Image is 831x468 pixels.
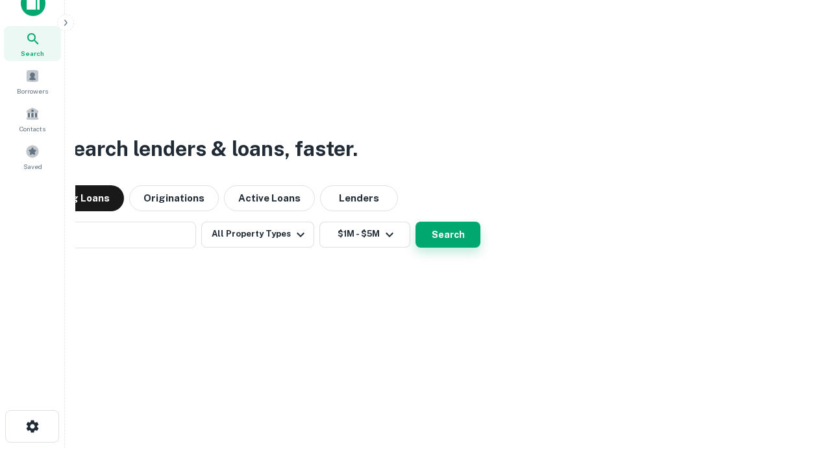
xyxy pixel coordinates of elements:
[4,139,61,174] a: Saved
[224,185,315,211] button: Active Loans
[201,222,314,248] button: All Property Types
[21,48,44,58] span: Search
[19,123,45,134] span: Contacts
[766,364,831,426] iframe: Chat Widget
[129,185,219,211] button: Originations
[320,185,398,211] button: Lenders
[4,64,61,99] a: Borrowers
[319,222,410,248] button: $1M - $5M
[415,222,480,248] button: Search
[59,133,358,164] h3: Search lenders & loans, faster.
[23,161,42,172] span: Saved
[4,101,61,136] a: Contacts
[4,26,61,61] a: Search
[17,86,48,96] span: Borrowers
